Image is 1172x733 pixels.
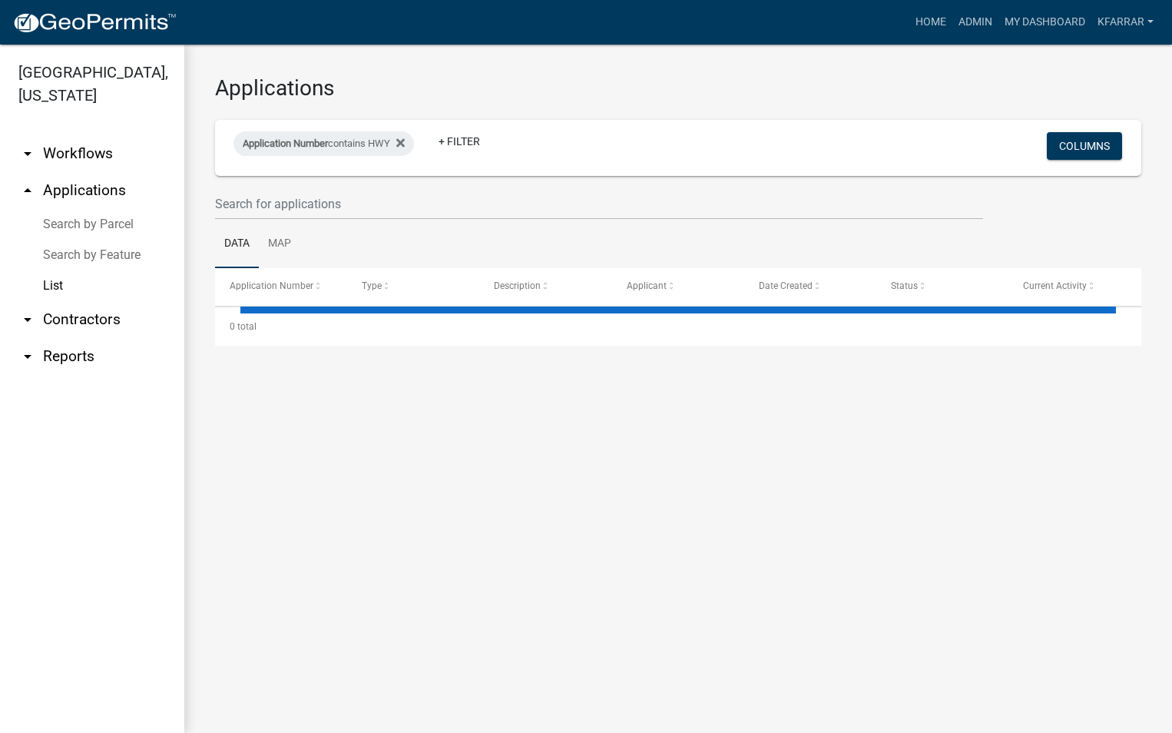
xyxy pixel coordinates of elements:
datatable-header-cell: Current Activity [1009,268,1141,305]
span: Current Activity [1024,280,1088,291]
span: Date Created [759,280,813,291]
datatable-header-cell: Date Created [744,268,876,305]
datatable-header-cell: Description [480,268,612,305]
div: 0 total [215,307,1141,346]
i: arrow_drop_down [18,310,37,329]
a: Admin [952,8,998,37]
span: Application Number [230,280,313,291]
datatable-header-cell: Applicant [612,268,744,305]
datatable-header-cell: Application Number [215,268,347,305]
div: contains HWY [233,131,414,156]
a: Map [259,220,300,269]
a: My Dashboard [998,8,1091,37]
a: + Filter [426,128,492,155]
span: Status [892,280,919,291]
h3: Applications [215,75,1141,101]
a: Home [909,8,952,37]
span: Application Number [243,138,328,149]
span: Applicant [627,280,667,291]
a: kfarrar [1091,8,1160,37]
a: Data [215,220,259,269]
datatable-header-cell: Status [876,268,1008,305]
i: arrow_drop_up [18,181,37,200]
datatable-header-cell: Type [347,268,479,305]
i: arrow_drop_down [18,347,37,366]
span: Type [362,280,382,291]
input: Search for applications [215,188,983,220]
i: arrow_drop_down [18,144,37,163]
span: Description [495,280,541,291]
button: Columns [1047,132,1122,160]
